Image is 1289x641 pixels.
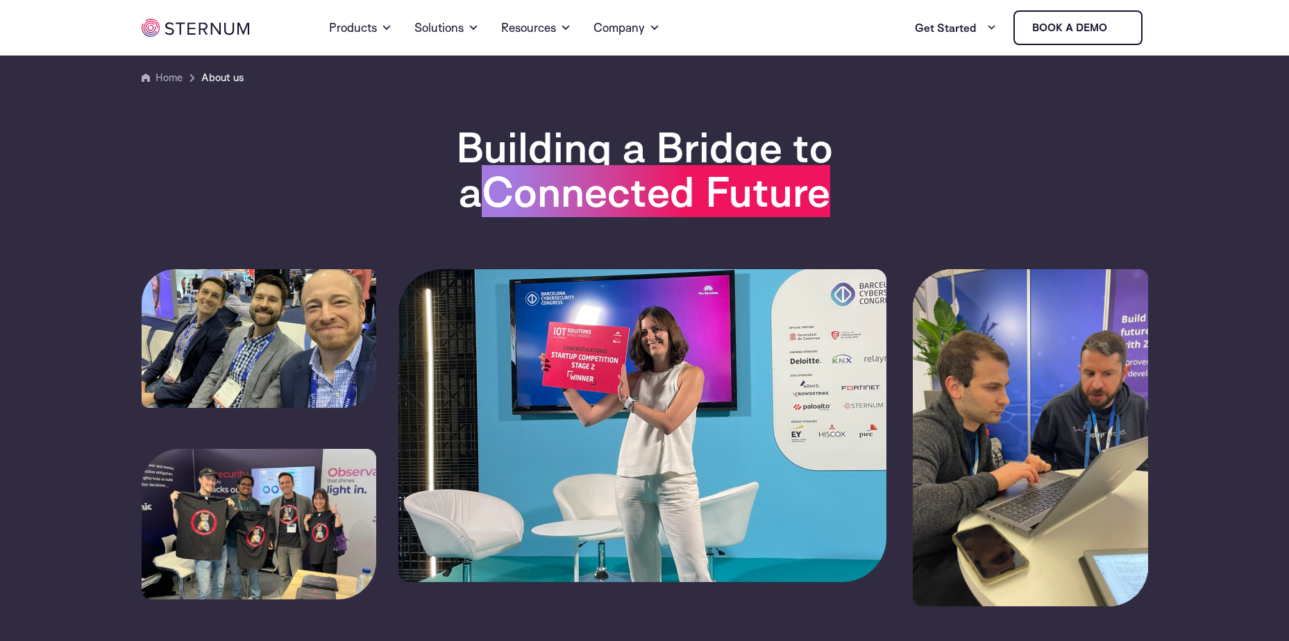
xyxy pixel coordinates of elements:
a: Products [329,3,392,53]
img: sternum-zephyr [913,269,1148,606]
img: sternum iot [1113,22,1124,33]
a: Solutions [414,3,479,53]
span: About us [201,69,244,86]
a: Get Started [915,14,997,42]
img: sternum iot [142,19,249,37]
h1: Building a Bridge to a [376,125,913,214]
a: Home [155,71,183,84]
a: Book a demo [1013,10,1143,45]
a: Resources [501,3,571,53]
span: Connected Future [482,165,830,217]
a: Company [593,3,660,53]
